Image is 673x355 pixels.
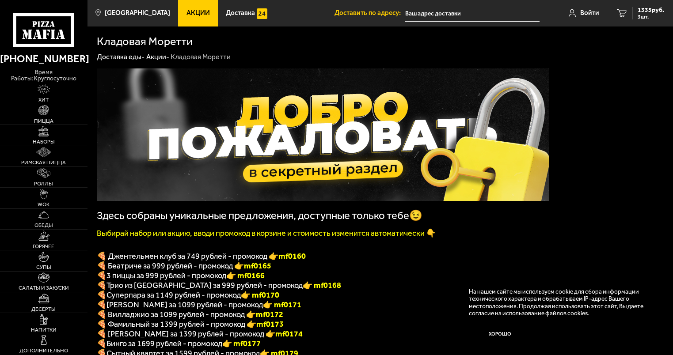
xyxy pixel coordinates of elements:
[97,339,106,348] b: 🍕
[97,319,284,329] span: 🍕 Фамильный за 1399 рублей - промокод 👉
[146,53,169,61] a: Акции-
[226,271,265,280] font: 👉 mf0166
[275,329,303,339] b: mf0174
[34,118,53,124] span: Пицца
[469,288,651,317] p: На нашем сайте мы используем cookie для сбора информации технического характера и обрабатываем IP...
[31,327,57,332] span: Напитки
[21,160,66,165] span: Римская пицца
[38,97,49,102] span: Хит
[97,209,422,222] span: Здесь собраны уникальные предложения, доступные только тебе😉
[335,10,405,16] span: Доставить по адресу:
[226,10,255,16] span: Доставка
[263,300,301,310] b: 👉 mf0171
[106,339,222,348] span: Бинго за 1699 рублей - промокод
[97,53,144,61] a: Доставка еды-
[31,306,56,312] span: Десерты
[97,300,106,310] b: 🍕
[186,10,210,16] span: Акции
[256,319,284,329] b: mf0173
[171,53,231,62] div: Кладовая Моретти
[38,202,49,207] span: WOK
[97,261,271,271] span: 🍕 Беатриче за 999 рублей - промокод 👉
[97,228,436,238] font: Выбирай набор или акцию, вводи промокод в корзине и стоимость изменится автоматически 👇
[97,280,106,290] font: 🍕
[405,5,540,22] input: Ваш адрес доставки
[278,251,306,261] b: mf0160
[106,280,303,290] span: Трио из [GEOGRAPHIC_DATA] за 999 рублей - промокод
[97,310,283,319] span: 🍕 Вилладжио за 1099 рублей - промокод 👉
[34,223,53,228] span: Обеды
[638,7,664,13] span: 1335 руб.
[241,290,279,300] font: 👉 mf0170
[105,10,170,16] span: [GEOGRAPHIC_DATA]
[36,264,51,270] span: Супы
[33,139,55,144] span: Наборы
[469,324,532,345] button: Хорошо
[97,329,303,339] span: 🍕 [PERSON_NAME] за 1399 рублей - промокод 👉
[257,8,267,19] img: 15daf4d41897b9f0e9f617042186c801.svg
[97,290,106,300] font: 🍕
[638,14,664,19] span: 3 шт.
[106,290,241,300] span: Суперпара за 1149 рублей - промокод
[256,310,283,319] b: mf0172
[303,280,341,290] font: 👉 mf0168
[580,10,599,16] span: Войти
[97,271,106,280] font: 🍕
[106,271,226,280] span: 3 пиццы за 999 рублей - промокод
[244,261,271,271] b: mf0165
[97,251,306,261] span: 🍕 Джентельмен клуб за 749 рублей - промокод 👉
[34,181,53,186] span: Роллы
[33,244,54,249] span: Горячее
[19,285,69,291] span: Салаты и закуски
[97,36,193,47] h1: Кладовая Моретти
[19,348,68,353] span: Дополнительно
[97,68,549,201] img: 1024x1024
[106,300,263,310] span: [PERSON_NAME] за 1099 рублей - промокод
[222,339,261,348] b: 👉 mf0177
